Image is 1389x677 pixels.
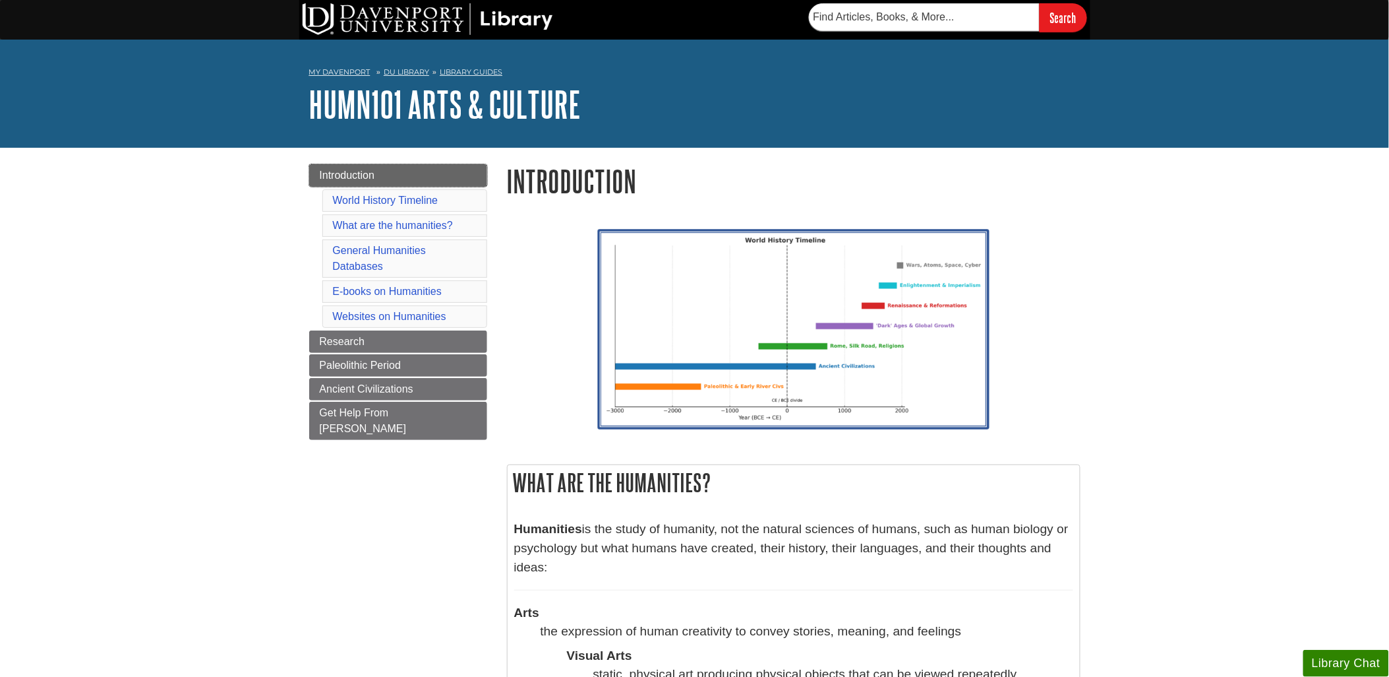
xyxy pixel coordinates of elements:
[320,336,365,347] span: Research
[809,3,1087,32] form: Searches DU Library's articles, books, and more
[333,311,446,322] a: Websites on Humanities
[309,84,581,125] a: HUMN101 Arts & Culture
[309,164,487,187] a: Introduction
[309,67,370,78] a: My Davenport
[320,170,375,181] span: Introduction
[309,354,487,377] a: Paleolithic Period
[333,286,442,297] a: E-books on Humanities
[1040,3,1087,32] input: Search
[333,220,453,231] a: What are the humanities?
[309,63,1080,84] nav: breadcrumb
[809,3,1040,31] input: Find Articles, Books, & More...
[1303,650,1389,677] button: Library Chat
[384,67,429,77] a: DU Library
[303,3,553,35] img: DU Library
[440,67,502,77] a: Library Guides
[320,360,401,371] span: Paleolithic Period
[514,520,1073,577] p: is the study of humanity, not the natural sciences of humans, such as human biology or psychology...
[309,378,487,401] a: Ancient Civilizations
[514,604,1073,622] dt: Arts
[507,164,1080,198] h1: Introduction
[320,407,407,434] span: Get Help From [PERSON_NAME]
[333,195,438,206] a: World History Timeline
[514,522,582,536] strong: Humanities
[309,402,487,440] a: Get Help From [PERSON_NAME]
[320,383,413,395] span: Ancient Civilizations
[333,245,426,272] a: General Humanities Databases
[309,331,487,353] a: Research
[508,465,1080,500] h2: What are the humanities?
[309,164,487,440] div: Guide Page Menu
[567,647,1073,664] dt: Visual Arts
